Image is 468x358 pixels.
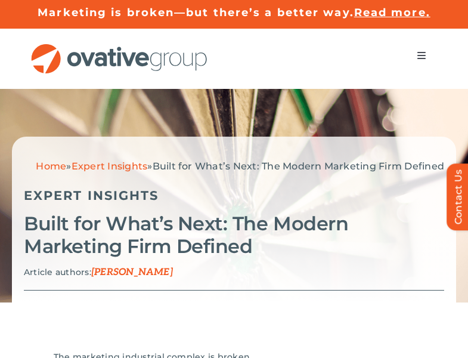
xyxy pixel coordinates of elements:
[72,161,148,172] a: Expert Insights
[405,44,438,67] nav: Menu
[38,6,354,19] a: Marketing is broken—but there’s a better way.
[24,212,444,258] h2: Built for What’s Next: The Modern Marketing Firm Defined
[153,161,444,172] span: Built for What’s Next: The Modern Marketing Firm Defined
[30,42,209,54] a: OG_Full_horizontal_RGB
[354,6,430,19] a: Read more.
[36,161,444,172] span: » »
[36,161,66,172] a: Home
[24,188,159,203] a: Expert Insights
[91,267,173,278] span: [PERSON_NAME]
[24,267,444,278] p: Article authors:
